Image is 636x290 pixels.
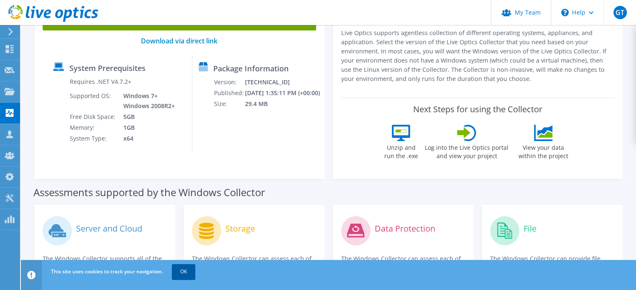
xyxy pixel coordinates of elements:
[490,254,614,272] p: The Windows Collector can provide file level assessments.
[76,224,142,233] label: Server and Cloud
[117,111,176,122] td: 5GB
[245,77,321,88] td: [TECHNICAL_ID]
[69,133,117,144] td: System Type:
[225,224,255,233] label: Storage
[214,88,244,98] td: Published:
[141,36,217,45] a: Download via direct link
[192,254,316,272] p: The Windows Collector can assess each of the following storage systems.
[341,28,615,83] p: Live Optics supports agentless collection of different operating systems, appliances, and applica...
[513,141,573,160] label: View your data within the project
[51,268,163,275] span: This site uses cookies to track your navigation.
[341,254,465,272] p: The Windows Collector can assess each of the following DPS applications.
[214,77,244,88] td: Version:
[172,264,195,279] a: OK
[69,111,117,122] td: Free Disk Space:
[33,188,265,197] label: Assessments supported by the Windows Collector
[382,141,420,160] label: Unzip and run the .exe
[213,64,288,73] label: Package Information
[70,78,131,86] label: Requires .NET V4.7.2+
[375,224,435,233] label: Data Protection
[613,6,627,19] span: GT
[424,141,509,160] label: Log into the Live Optics portal and view your project
[117,91,176,111] td: Windows 7+ Windows 2008R2+
[524,224,536,233] label: File
[69,91,117,111] td: Supported OS:
[561,9,569,16] svg: \n
[117,122,176,133] td: 1GB
[69,122,117,133] td: Memory:
[117,133,176,144] td: x64
[214,98,244,109] td: Size:
[245,98,321,109] td: 29.4 MB
[43,254,167,282] p: The Windows Collector supports all of the Live Optics compute and cloud assessments.
[413,104,542,114] label: Next Steps for using the Collector
[69,64,146,72] label: System Prerequisites
[245,88,321,98] td: [DATE] 1:35:11 PM (+00:00)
